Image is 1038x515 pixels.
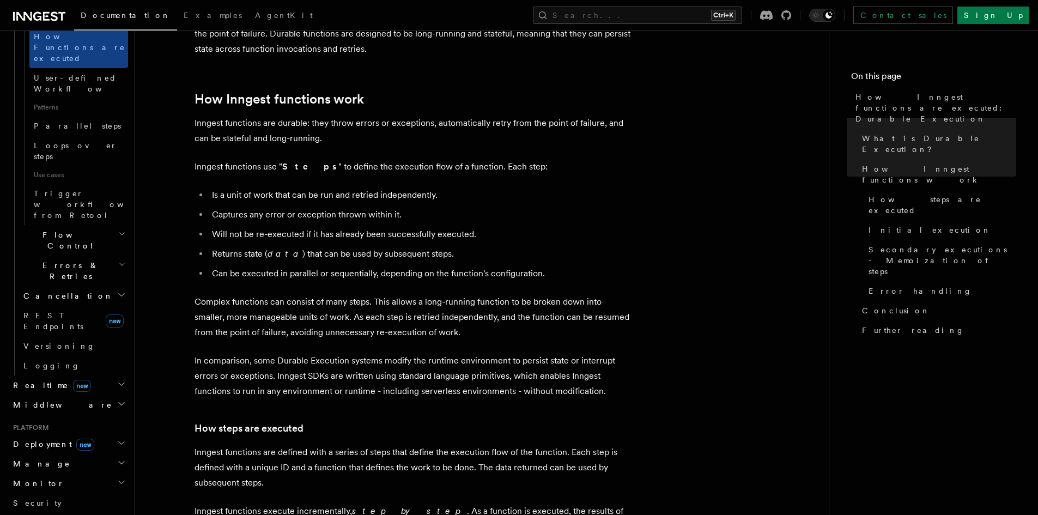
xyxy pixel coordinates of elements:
[9,478,64,489] span: Monitor
[864,220,1016,240] a: Initial execution
[9,375,128,395] button: Realtimenew
[19,256,128,286] button: Errors & Retries
[869,244,1016,277] span: Secondary executions - Memoization of steps
[862,305,930,316] span: Conclusion
[864,240,1016,281] a: Secondary executions - Memoization of steps
[74,3,177,31] a: Documentation
[195,116,630,146] p: Inngest functions are durable: they throw errors or exceptions, automatically retry from the poin...
[209,187,630,203] li: Is a unit of work that can be run and retried independently.
[809,9,835,22] button: Toggle dark mode
[255,11,313,20] span: AgentKit
[858,159,1016,190] a: How Inngest functions work
[29,27,128,68] a: How Functions are executed
[858,301,1016,320] a: Conclusion
[209,227,630,242] li: Will not be re-executed if it has already been successfully executed.
[851,87,1016,129] a: How Inngest functions are executed: Durable Execution
[268,249,302,259] em: data
[19,290,113,301] span: Cancellation
[34,141,117,161] span: Loops over steps
[177,3,248,29] a: Examples
[858,129,1016,159] a: What is Durable Execution?
[184,11,242,20] span: Examples
[855,92,1016,124] span: How Inngest functions are executed: Durable Execution
[9,395,128,415] button: Middleware
[29,116,128,136] a: Parallel steps
[106,314,124,328] span: new
[195,294,630,340] p: Complex functions can consist of many steps. This allows a long-running function to be broken dow...
[23,342,95,350] span: Versioning
[195,445,630,490] p: Inngest functions are defined with a series of steps that define the execution flow of the functi...
[23,361,80,370] span: Logging
[19,286,128,306] button: Cancellation
[533,7,742,24] button: Search...Ctrl+K
[34,189,154,220] span: Trigger workflows from Retool
[851,70,1016,87] h4: On this page
[9,439,94,450] span: Deployment
[864,190,1016,220] a: How steps are executed
[9,493,128,513] a: Security
[9,474,128,493] button: Monitor
[248,3,319,29] a: AgentKit
[34,122,121,130] span: Parallel steps
[869,194,1016,216] span: How steps are executed
[19,336,128,356] a: Versioning
[34,74,132,93] span: User-defined Workflows
[864,281,1016,301] a: Error handling
[869,286,972,296] span: Error handling
[195,421,303,436] a: How steps are executed
[29,99,128,116] span: Patterns
[19,356,128,375] a: Logging
[209,266,630,281] li: Can be executed in parallel or sequentially, depending on the function's configuration.
[862,133,1016,155] span: What is Durable Execution?
[195,159,630,174] p: Inngest functions use " " to define the execution flow of a function. Each step:
[19,306,128,336] a: REST Endpointsnew
[76,439,94,451] span: new
[195,353,630,399] p: In comparison, some Durable Execution systems modify the runtime environment to persist state or ...
[869,225,991,235] span: Initial execution
[209,246,630,262] li: Returns state ( ) that can be used by subsequent steps.
[13,499,62,507] span: Security
[853,7,953,24] a: Contact sales
[73,380,91,392] span: new
[29,68,128,99] a: User-defined Workflows
[862,325,964,336] span: Further reading
[858,320,1016,340] a: Further reading
[9,380,91,391] span: Realtime
[23,311,83,331] span: REST Endpoints
[957,7,1029,24] a: Sign Up
[19,225,128,256] button: Flow Control
[9,434,128,454] button: Deploymentnew
[282,161,338,172] strong: Steps
[9,399,112,410] span: Middleware
[29,136,128,166] a: Loops over steps
[195,92,364,107] a: How Inngest functions work
[209,207,630,222] li: Captures any error or exception thrown within it.
[34,32,125,63] span: How Functions are executed
[9,454,128,474] button: Manage
[29,166,128,184] span: Use cases
[81,11,171,20] span: Documentation
[19,260,118,282] span: Errors & Retries
[19,229,118,251] span: Flow Control
[9,423,49,432] span: Platform
[9,458,70,469] span: Manage
[29,184,128,225] a: Trigger workflows from Retool
[862,163,1016,185] span: How Inngest functions work
[711,10,736,21] kbd: Ctrl+K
